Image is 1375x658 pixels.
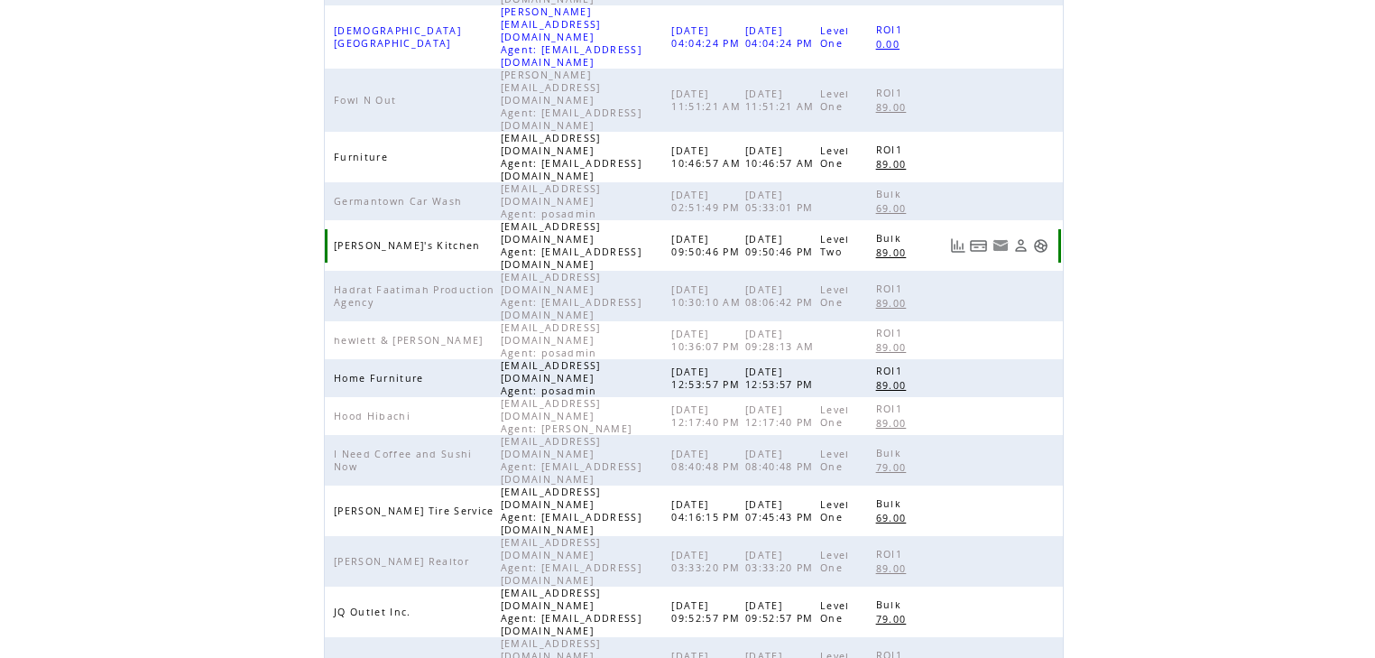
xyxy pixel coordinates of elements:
[876,23,907,36] span: ROI1
[1013,238,1029,254] a: View Profile
[501,220,641,271] span: [EMAIL_ADDRESS][DOMAIN_NAME] Agent: [EMAIL_ADDRESS][DOMAIN_NAME]
[876,548,907,561] span: ROI1
[820,599,850,625] span: Level One
[671,403,744,429] span: [DATE] 12:17:40 PM
[745,549,818,574] span: [DATE] 03:33:20 PM
[876,415,916,431] a: 89.00
[671,498,744,524] span: [DATE] 04:16:15 PM
[876,461,911,474] span: 79.00
[334,448,473,473] span: I Need Coffee and Sushi Now
[334,505,499,517] span: [PERSON_NAME] Tire Service
[501,5,641,69] span: [PERSON_NAME][EMAIL_ADDRESS][DOMAIN_NAME] Agent: [EMAIL_ADDRESS][DOMAIN_NAME]
[745,88,819,113] span: [DATE] 11:51:21 AM
[876,403,907,415] span: ROI1
[876,38,904,51] span: 0.00
[950,238,965,254] a: View Usage
[876,202,911,215] span: 69.00
[745,498,818,524] span: [DATE] 07:45:43 PM
[745,448,818,473] span: [DATE] 08:40:48 PM
[334,24,461,50] span: [DEMOGRAPHIC_DATA][GEOGRAPHIC_DATA]
[876,144,907,156] span: ROI1
[501,397,637,435] span: [EMAIL_ADDRESS][DOMAIN_NAME] Agent: [PERSON_NAME]
[671,328,744,353] span: [DATE] 10:36:07 PM
[876,295,916,310] a: 89.00
[745,328,819,353] span: [DATE] 09:28:13 AM
[876,365,907,377] span: ROI1
[671,24,744,50] span: [DATE] 04:04:24 PM
[876,188,906,200] span: Bulk
[876,341,911,354] span: 89.00
[745,24,818,50] span: [DATE] 04:04:24 PM
[671,233,744,258] span: [DATE] 09:50:46 PM
[820,233,850,258] span: Level Two
[745,189,818,214] span: [DATE] 05:33:01 PM
[334,334,488,347] span: hewlett & [PERSON_NAME]
[876,327,907,339] span: ROI1
[501,359,602,397] span: [EMAIL_ADDRESS][DOMAIN_NAME] Agent: posadmin
[820,549,850,574] span: Level One
[876,459,916,475] a: 79.00
[1033,238,1048,254] a: Support
[876,447,906,459] span: Bulk
[745,599,818,625] span: [DATE] 09:52:57 PM
[876,87,907,99] span: ROI1
[820,88,850,113] span: Level One
[876,283,907,295] span: ROI1
[876,245,916,260] a: 89.00
[334,94,401,107] span: Fowl N Out
[501,271,641,321] span: [EMAIL_ADDRESS][DOMAIN_NAME] Agent: [EMAIL_ADDRESS][DOMAIN_NAME]
[876,561,916,576] a: 89.00
[501,587,641,637] span: [EMAIL_ADDRESS][DOMAIN_NAME] Agent: [EMAIL_ADDRESS][DOMAIN_NAME]
[876,613,911,626] span: 79.00
[745,144,819,170] span: [DATE] 10:46:57 AM
[876,156,916,171] a: 89.00
[876,101,911,114] span: 89.00
[501,435,641,486] span: [EMAIL_ADDRESS][DOMAIN_NAME] Agent: [EMAIL_ADDRESS][DOMAIN_NAME]
[820,498,850,524] span: Level One
[876,417,911,430] span: 89.00
[876,200,916,216] a: 69.00
[334,239,485,252] span: [PERSON_NAME]'s Kitchen
[501,536,641,587] span: [EMAIL_ADDRESS][DOMAIN_NAME] Agent: [EMAIL_ADDRESS][DOMAIN_NAME]
[671,144,745,170] span: [DATE] 10:46:57 AM
[671,448,744,473] span: [DATE] 08:40:48 PM
[820,403,850,429] span: Level One
[876,510,916,525] a: 69.00
[501,132,641,182] span: [EMAIL_ADDRESS][DOMAIN_NAME] Agent: [EMAIL_ADDRESS][DOMAIN_NAME]
[992,237,1009,254] a: Resend welcome email to this user
[501,486,641,536] span: [EMAIL_ADDRESS][DOMAIN_NAME] Agent: [EMAIL_ADDRESS][DOMAIN_NAME]
[876,377,916,393] a: 89.00
[820,144,850,170] span: Level One
[334,151,392,163] span: Furniture
[671,88,745,113] span: [DATE] 11:51:21 AM
[671,189,744,214] span: [DATE] 02:51:49 PM
[820,283,850,309] span: Level One
[745,283,818,309] span: [DATE] 08:06:42 PM
[820,24,850,50] span: Level One
[876,611,916,626] a: 79.00
[876,232,906,245] span: Bulk
[501,321,602,359] span: [EMAIL_ADDRESS][DOMAIN_NAME] Agent: posadmin
[876,246,911,259] span: 89.00
[334,410,415,422] span: Hood Hibachi
[501,182,602,220] span: [EMAIL_ADDRESS][DOMAIN_NAME] Agent: posadmin
[876,339,916,355] a: 89.00
[876,598,906,611] span: Bulk
[671,549,744,574] span: [DATE] 03:33:20 PM
[671,366,744,391] span: [DATE] 12:53:57 PM
[334,372,429,385] span: Home Furniture
[876,36,909,51] a: 0.00
[501,69,641,132] span: [PERSON_NAME][EMAIL_ADDRESS][DOMAIN_NAME] Agent: [EMAIL_ADDRESS][DOMAIN_NAME]
[876,512,911,524] span: 69.00
[876,562,911,575] span: 89.00
[334,283,495,309] span: Hadrat Faatimah Production Agency
[745,403,818,429] span: [DATE] 12:17:40 PM
[876,297,911,310] span: 89.00
[876,158,911,171] span: 89.00
[334,606,416,618] span: JQ Outlet Inc.
[745,366,818,391] span: [DATE] 12:53:57 PM
[970,238,988,254] a: View Bills
[876,379,911,392] span: 89.00
[745,233,818,258] span: [DATE] 09:50:46 PM
[671,283,745,309] span: [DATE] 10:30:10 AM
